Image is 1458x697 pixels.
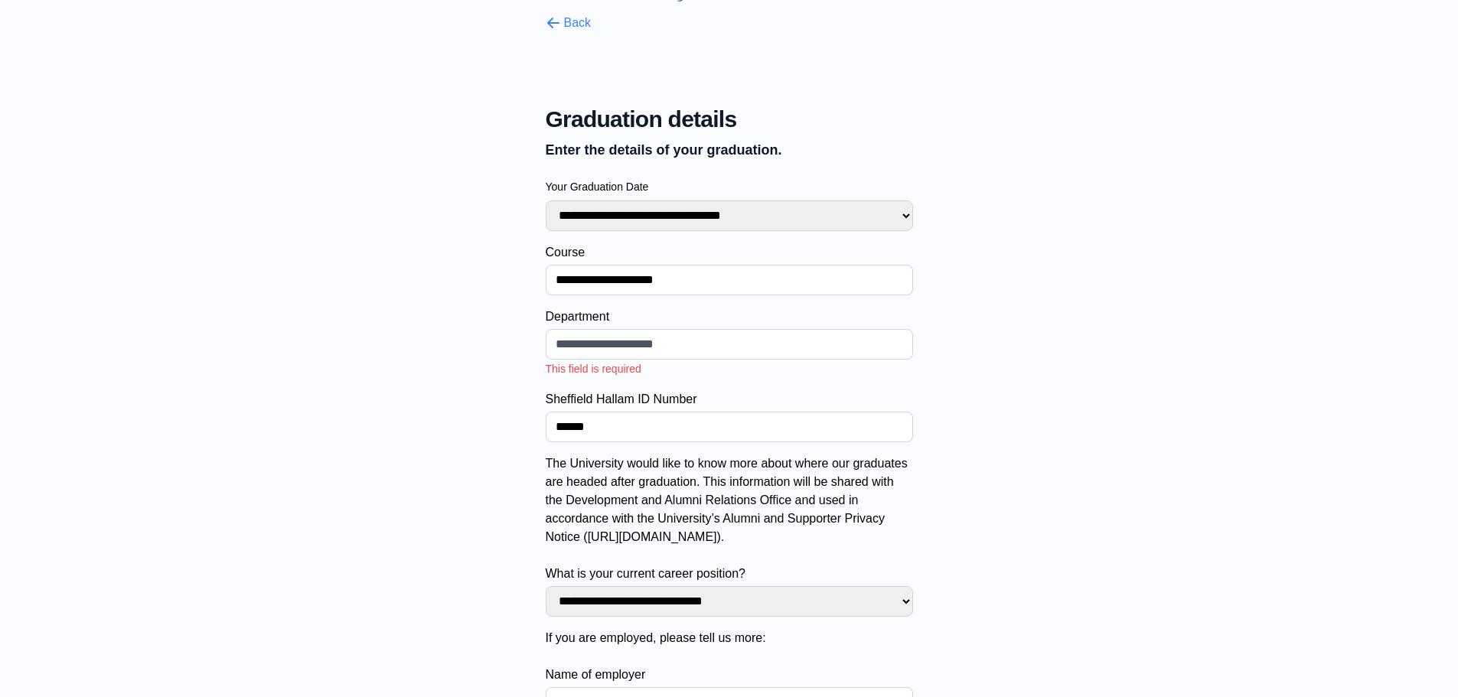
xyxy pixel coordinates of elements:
label: Course [546,243,913,262]
span: Graduation details [546,106,913,133]
label: Department [546,308,913,326]
label: The University would like to know more about where our graduates are headed after graduation. Thi... [546,454,913,583]
span: This field is required [546,363,641,375]
label: Sheffield Hallam ID Number [546,390,913,409]
button: Back [546,14,592,32]
label: If you are employed, please tell us more: Name of employer [546,629,913,684]
label: Your Graduation Date [546,179,913,194]
p: Enter the details of your graduation. [546,139,913,161]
